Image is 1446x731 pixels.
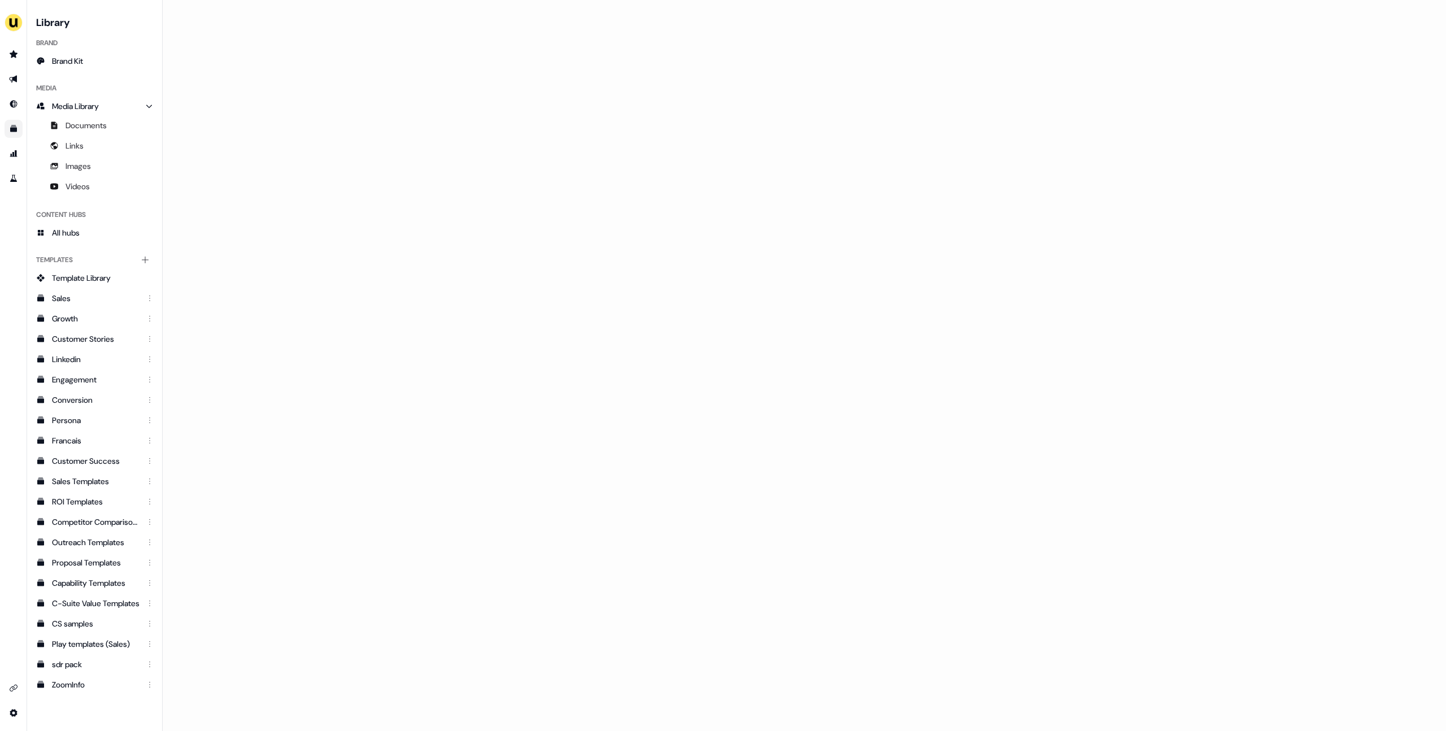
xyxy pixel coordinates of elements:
[52,435,140,446] div: Francais
[32,289,158,307] a: Sales
[32,79,158,97] div: Media
[66,120,107,131] span: Documents
[52,415,140,426] div: Persona
[52,476,140,487] div: Sales Templates
[32,52,158,70] a: Brand Kit
[32,615,158,633] a: CS samples
[52,496,140,507] div: ROI Templates
[32,391,158,409] a: Conversion
[5,70,23,88] a: Go to outbound experience
[52,659,140,670] div: sdr pack
[32,554,158,572] a: Proposal Templates
[52,313,140,324] div: Growth
[5,704,23,722] a: Go to integrations
[52,577,140,589] div: Capability Templates
[5,145,23,163] a: Go to attribution
[32,594,158,612] a: C-Suite Value Templates
[52,272,111,284] span: Template Library
[32,493,158,511] a: ROI Templates
[52,679,140,690] div: ZoomInfo
[32,310,158,328] a: Growth
[32,269,158,287] a: Template Library
[32,635,158,653] a: Play templates (Sales)
[32,513,158,531] a: Competitor Comparisons
[32,411,158,429] a: Persona
[32,137,158,155] a: Links
[5,95,23,113] a: Go to Inbound
[52,557,140,568] div: Proposal Templates
[66,160,91,172] span: Images
[5,169,23,188] a: Go to experiments
[32,432,158,450] a: Francais
[52,455,140,467] div: Customer Success
[52,333,140,345] div: Customer Stories
[32,330,158,348] a: Customer Stories
[32,251,158,269] div: Templates
[32,157,158,175] a: Images
[5,45,23,63] a: Go to prospects
[5,120,23,138] a: Go to templates
[5,679,23,697] a: Go to integrations
[52,394,140,406] div: Conversion
[52,638,140,650] div: Play templates (Sales)
[32,371,158,389] a: Engagement
[66,181,90,192] span: Videos
[32,206,158,224] div: Content Hubs
[32,224,158,242] a: All hubs
[32,350,158,368] a: Linkedin
[52,537,140,548] div: Outreach Templates
[66,140,84,151] span: Links
[32,574,158,592] a: Capability Templates
[32,177,158,195] a: Videos
[52,516,140,528] div: Competitor Comparisons
[52,618,140,629] div: CS samples
[52,293,140,304] div: Sales
[32,472,158,490] a: Sales Templates
[32,34,158,52] div: Brand
[52,101,99,112] span: Media Library
[32,533,158,551] a: Outreach Templates
[52,55,83,67] span: Brand Kit
[52,354,140,365] div: Linkedin
[52,598,140,609] div: C-Suite Value Templates
[52,227,80,238] span: All hubs
[32,452,158,470] a: Customer Success
[32,97,158,115] a: Media Library
[32,676,158,694] a: ZoomInfo
[32,116,158,134] a: Documents
[52,374,140,385] div: Engagement
[32,14,158,29] h3: Library
[32,655,158,673] a: sdr pack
